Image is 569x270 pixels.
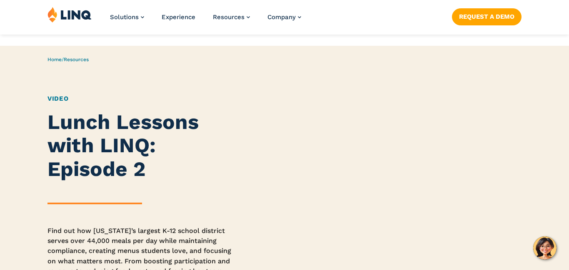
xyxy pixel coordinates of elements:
[47,95,69,102] a: Video
[267,13,301,21] a: Company
[213,13,245,21] span: Resources
[452,7,522,25] nav: Button Navigation
[47,7,92,22] img: LINQ | K‑12 Software
[110,7,301,34] nav: Primary Navigation
[213,13,250,21] a: Resources
[533,236,557,260] button: Hello, have a question? Let’s chat.
[162,13,195,21] a: Experience
[47,57,62,62] a: Home
[47,57,89,62] span: /
[267,13,296,21] span: Company
[64,57,89,62] a: Resources
[110,13,144,21] a: Solutions
[110,13,139,21] span: Solutions
[47,110,237,181] h1: Lunch Lessons with LINQ: Episode 2
[452,8,522,25] a: Request a Demo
